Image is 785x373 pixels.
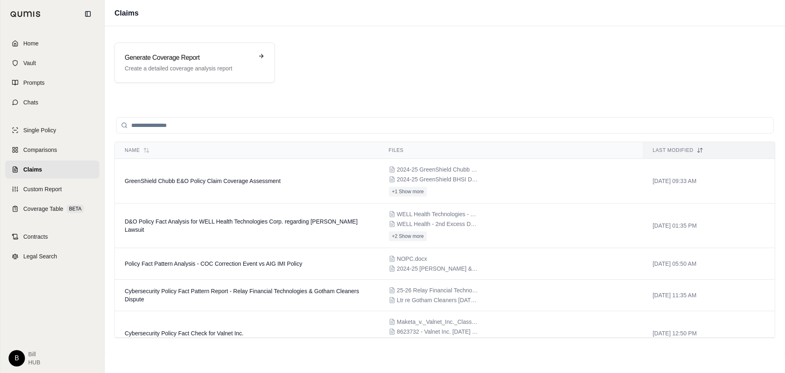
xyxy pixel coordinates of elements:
[125,260,302,267] span: Policy Fact Pattern Analysis - COC Correction Event vs AIG IMI Policy
[397,255,427,263] span: NOPC.docx
[125,147,369,154] div: Name
[23,233,48,241] span: Contracts
[9,350,25,366] div: B
[81,7,94,20] button: Collapse sidebar
[23,126,56,134] span: Single Policy
[389,231,427,241] button: +2 Show more
[23,79,45,87] span: Prompts
[23,185,62,193] span: Custom Report
[125,288,359,303] span: Cybersecurity Policy Fact Pattern Report - Relay Financial Technologies & Gotham Cleaners Dispute
[125,53,253,63] h3: Generate Coverage Report
[5,228,99,246] a: Contracts
[397,264,479,273] span: 2024-25 Connor, Clark & Lunn Financial Group Ltd. AIG IMI Policy.pdf
[643,280,775,311] td: [DATE] 11:35 AM
[28,350,40,358] span: Bill
[23,252,57,260] span: Legal Search
[5,34,99,52] a: Home
[5,200,99,218] a: Coverage TableBETA
[397,296,479,304] span: Ltr re Gotham Cleaners 5.22.25 FINAL (3).pdf
[5,93,99,111] a: Chats
[379,142,643,159] th: Files
[23,205,63,213] span: Coverage Table
[23,146,57,154] span: Comparisons
[653,147,765,154] div: Last modified
[397,286,479,294] span: 25-26 Relay Financial Technologies Inc - Cyber & Tech EO - Policy Doc.pdf
[5,180,99,198] a: Custom Report
[643,203,775,248] td: [DATE] 01:35 PM
[389,187,427,197] button: +1 Show more
[397,220,479,228] span: WELL Health - 2nd Excess D&O Policy.pdf
[397,328,479,336] span: 8623732 - Valnet Inc. 2025 - 2026 Policy.pdf
[397,318,479,326] span: Maketa_v._Valnet_Inc._Class_Axn_Complaint_4-29-2025.pdf
[643,311,775,356] td: [DATE] 12:50 PM
[5,161,99,179] a: Claims
[125,178,280,184] span: GreenShield Chubb E&O Policy Claim Coverage Assessment
[643,159,775,203] td: [DATE] 09:33 AM
[397,165,479,174] span: 2024-25 GreenShield Chubb E&O Policy Revised .pdf
[114,7,139,19] h1: Claims
[23,98,38,106] span: Chats
[5,74,99,92] a: Prompts
[10,11,41,17] img: Qumis Logo
[23,165,42,174] span: Claims
[397,210,479,218] span: WELL Health Technologies - Policy.pdf
[5,247,99,265] a: Legal Search
[643,248,775,280] td: [DATE] 05:50 AM
[397,175,479,183] span: 2024-25 GreenShield BHSI D&O Policy.pdf
[125,218,358,233] span: D&O Policy Fact Analysis for WELL Health Technologies Corp. regarding Rahul Verma Lawsuit
[125,64,253,72] p: Create a detailed coverage analysis report
[5,121,99,139] a: Single Policy
[67,205,84,213] span: BETA
[125,330,244,337] span: Cybersecurity Policy Fact Check for Valnet Inc.
[28,358,40,366] span: HUB
[23,59,36,67] span: Vault
[5,141,99,159] a: Comparisons
[5,54,99,72] a: Vault
[23,39,38,47] span: Home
